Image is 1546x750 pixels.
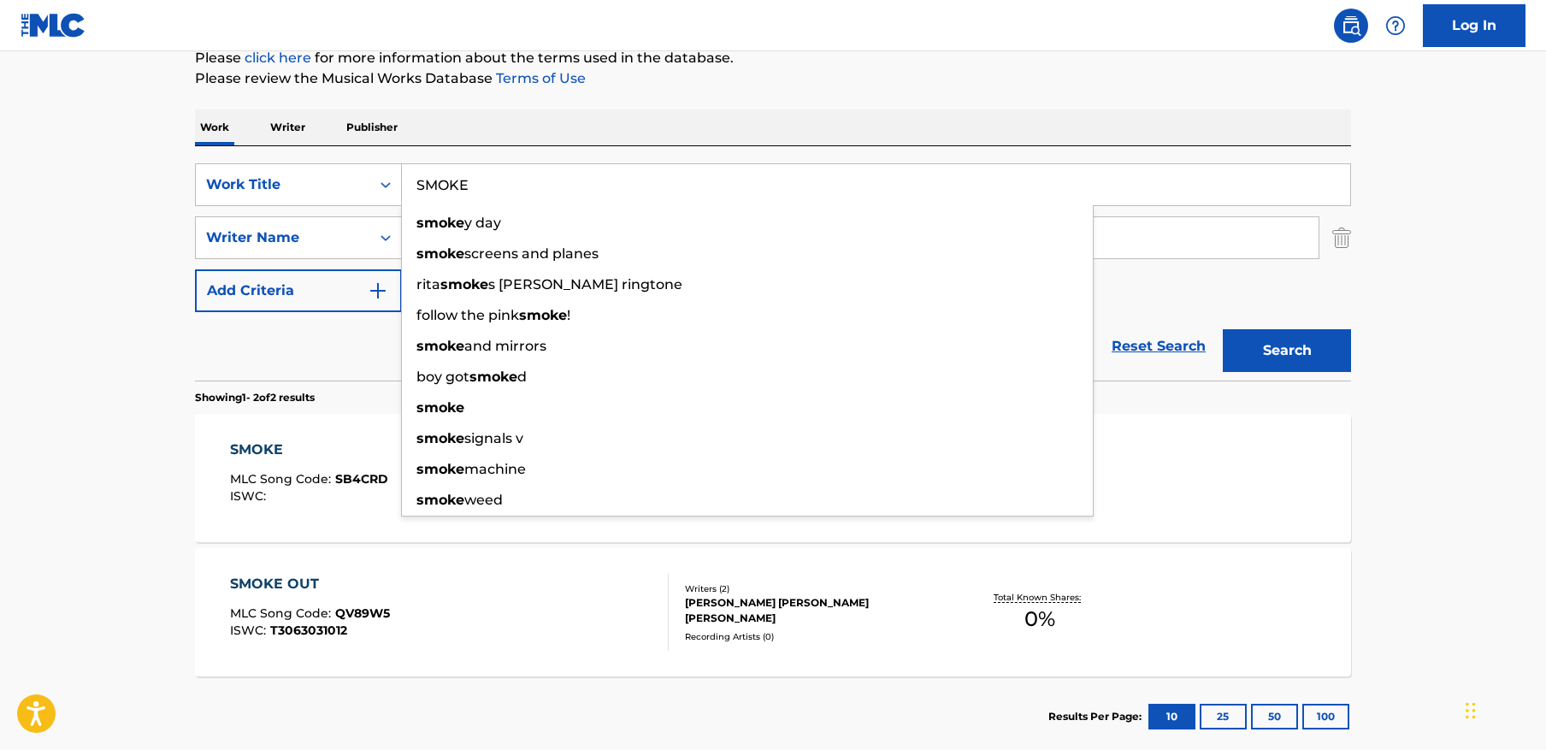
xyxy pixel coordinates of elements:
img: search [1341,15,1361,36]
div: [PERSON_NAME] [PERSON_NAME] [PERSON_NAME] [685,595,943,626]
p: Work [195,109,234,145]
p: Publisher [341,109,403,145]
div: SMOKE OUT [230,574,390,594]
div: Writers ( 2 ) [685,582,943,595]
div: Writer Name [206,227,360,248]
strong: smoke [416,461,464,477]
strong: smoke [416,430,464,446]
p: Please for more information about the terms used in the database. [195,48,1351,68]
button: 10 [1148,704,1195,729]
span: and mirrors [464,338,546,354]
button: Add Criteria [195,269,402,312]
img: help [1385,15,1406,36]
span: screens and planes [464,245,599,262]
button: 25 [1200,704,1247,729]
img: 9d2ae6d4665cec9f34b9.svg [368,281,388,301]
strong: smoke [469,369,517,385]
span: T3063031012 [270,623,347,638]
button: 50 [1251,704,1298,729]
span: MLC Song Code : [230,605,335,621]
span: SB4CRD [335,471,388,487]
iframe: Chat Widget [1460,668,1546,750]
button: 100 [1302,704,1349,729]
p: Writer [265,109,310,145]
div: Work Title [206,174,360,195]
a: SMOKEMLC Song Code:SB4CRDISWC:Writers (3)[PERSON_NAME] [PERSON_NAME], [PERSON_NAME], [PERSON_NAME... [195,414,1351,542]
a: click here [245,50,311,66]
p: Results Per Page: [1048,709,1146,724]
span: follow the pink [416,307,519,323]
p: Total Known Shares: [994,591,1085,604]
strong: smoke [519,307,567,323]
span: boy got [416,369,469,385]
button: Search [1223,329,1351,372]
p: Please review the Musical Works Database [195,68,1351,89]
strong: smoke [416,338,464,354]
img: MLC Logo [21,13,86,38]
div: Drag [1466,685,1476,736]
span: d [517,369,527,385]
span: signals v [464,430,523,446]
span: ! [567,307,570,323]
p: Showing 1 - 2 of 2 results [195,390,315,405]
form: Search Form [195,163,1351,381]
strong: smoke [416,245,464,262]
span: y day [464,215,501,231]
strong: smoke [416,215,464,231]
span: ISWC : [230,488,270,504]
span: 0 % [1024,604,1055,635]
a: SMOKE OUTMLC Song Code:QV89W5ISWC:T3063031012Writers (2)[PERSON_NAME] [PERSON_NAME] [PERSON_NAME]... [195,548,1351,676]
img: Delete Criterion [1332,216,1351,259]
div: Help [1378,9,1413,43]
a: Terms of Use [493,70,586,86]
a: Reset Search [1103,328,1214,365]
span: weed [464,492,503,508]
span: rita [416,276,440,292]
span: QV89W5 [335,605,390,621]
div: Recording Artists ( 0 ) [685,630,943,643]
div: SMOKE [230,440,388,460]
strong: smoke [416,492,464,508]
span: machine [464,461,526,477]
span: MLC Song Code : [230,471,335,487]
a: Log In [1423,4,1525,47]
strong: smoke [440,276,488,292]
span: s [PERSON_NAME] ringtone [488,276,682,292]
span: ISWC : [230,623,270,638]
a: Public Search [1334,9,1368,43]
strong: smoke [416,399,464,416]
